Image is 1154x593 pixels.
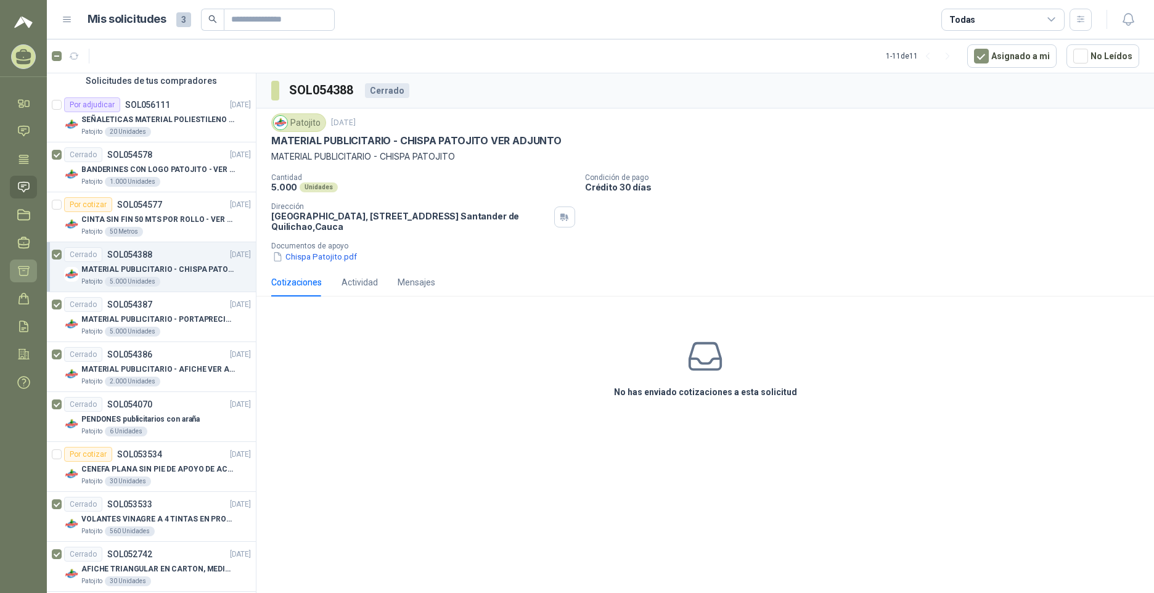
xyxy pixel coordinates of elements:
[47,342,256,392] a: CerradoSOL054386[DATE] Company LogoMATERIAL PUBLICITARIO - AFICHE VER ADJUNTOPatojito2.000 Unidades
[365,83,409,98] div: Cerrado
[64,217,79,232] img: Company Logo
[81,427,102,436] p: Patojito
[81,164,235,176] p: BANDERINES CON LOGO PATOJITO - VER DOC ADJUNTO
[271,211,549,232] p: [GEOGRAPHIC_DATA], [STREET_ADDRESS] Santander de Quilichao , Cauca
[47,92,256,142] a: Por adjudicarSOL056111[DATE] Company LogoSEÑALETICAS MATERIAL POLIESTILENO CON VINILO LAMINADO CA...
[230,399,251,411] p: [DATE]
[81,327,102,337] p: Patojito
[81,464,235,475] p: CENEFA PLANA SIN PIE DE APOYO DE ACUERDO A LA IMAGEN ADJUNTA
[64,317,79,332] img: Company Logo
[81,576,102,586] p: Patojito
[47,292,256,342] a: CerradoSOL054387[DATE] Company LogoMATERIAL PUBLICITARIO - PORTAPRECIOS VER ADJUNTOPatojito5.000 ...
[81,364,235,375] p: MATERIAL PUBLICITARIO - AFICHE VER ADJUNTO
[107,400,152,409] p: SOL054070
[64,497,102,512] div: Cerrado
[81,227,102,237] p: Patojito
[105,177,160,187] div: 1.000 Unidades
[585,182,1149,192] p: Crédito 30 días
[271,113,326,132] div: Patojito
[271,250,358,263] button: Chispa Patojito.pdf
[208,15,217,23] span: search
[81,277,102,287] p: Patojito
[47,542,256,592] a: CerradoSOL052742[DATE] Company LogoAFICHE TRIANGULAR EN CARTON, MEDIDAS 30 CM X 45 CMPatojito30 U...
[230,549,251,560] p: [DATE]
[105,576,151,586] div: 30 Unidades
[886,46,957,66] div: 1 - 11 de 11
[81,377,102,386] p: Patojito
[47,242,256,292] a: CerradoSOL054388[DATE] Company LogoMATERIAL PUBLICITARIO - CHISPA PATOJITO VER ADJUNTOPatojito5.0...
[230,249,251,261] p: [DATE]
[107,250,152,259] p: SOL054388
[614,385,797,399] h3: No has enviado cotizaciones a esta solicitud
[81,214,235,226] p: CINTA SIN FIN 50 MTS POR ROLLO - VER DOC ADJUNTO
[14,15,33,30] img: Logo peakr
[230,149,251,161] p: [DATE]
[107,550,152,558] p: SOL052742
[271,134,562,147] p: MATERIAL PUBLICITARIO - CHISPA PATOJITO VER ADJUNTO
[105,427,147,436] div: 6 Unidades
[81,526,102,536] p: Patojito
[274,116,287,129] img: Company Logo
[64,417,79,431] img: Company Logo
[230,199,251,211] p: [DATE]
[64,167,79,182] img: Company Logo
[47,392,256,442] a: CerradoSOL054070[DATE] Company LogoPENDONES publicitarios con arañaPatojito6 Unidades
[331,117,356,129] p: [DATE]
[230,99,251,111] p: [DATE]
[81,314,235,325] p: MATERIAL PUBLICITARIO - PORTAPRECIOS VER ADJUNTO
[230,299,251,311] p: [DATE]
[64,117,79,132] img: Company Logo
[585,173,1149,182] p: Condición de pago
[271,182,297,192] p: 5.000
[64,517,79,531] img: Company Logo
[64,367,79,382] img: Company Logo
[105,227,143,237] div: 50 Metros
[64,566,79,581] img: Company Logo
[64,147,102,162] div: Cerrado
[64,97,120,112] div: Por adjudicar
[117,200,162,209] p: SOL054577
[271,173,575,182] p: Cantidad
[81,127,102,137] p: Patojito
[81,414,200,425] p: PENDONES publicitarios con araña
[230,449,251,460] p: [DATE]
[125,100,170,109] p: SOL056111
[81,513,235,525] p: VOLANTES VINAGRE A 4 TINTAS EN PROPALCOTE VER ARCHIVO ADJUNTO
[105,377,160,386] div: 2.000 Unidades
[64,397,102,412] div: Cerrado
[1066,44,1139,68] button: No Leídos
[398,276,435,289] div: Mensajes
[230,499,251,510] p: [DATE]
[230,349,251,361] p: [DATE]
[64,297,102,312] div: Cerrado
[81,177,102,187] p: Patojito
[47,69,256,92] div: Solicitudes de tus compradores
[47,442,256,492] a: Por cotizarSOL053534[DATE] Company LogoCENEFA PLANA SIN PIE DE APOYO DE ACUERDO A LA IMAGEN ADJUN...
[64,267,79,282] img: Company Logo
[271,150,1139,163] p: MATERIAL PUBLICITARIO - CHISPA PATOJITO
[117,450,162,459] p: SOL053534
[64,247,102,262] div: Cerrado
[64,447,112,462] div: Por cotizar
[47,192,256,242] a: Por cotizarSOL054577[DATE] Company LogoCINTA SIN FIN 50 MTS POR ROLLO - VER DOC ADJUNTOPatojito50...
[271,202,549,211] p: Dirección
[81,476,102,486] p: Patojito
[81,563,235,575] p: AFICHE TRIANGULAR EN CARTON, MEDIDAS 30 CM X 45 CM
[176,12,191,27] span: 3
[64,547,102,562] div: Cerrado
[64,197,112,212] div: Por cotizar
[107,500,152,509] p: SOL053533
[47,492,256,542] a: CerradoSOL053533[DATE] Company LogoVOLANTES VINAGRE A 4 TINTAS EN PROPALCOTE VER ARCHIVO ADJUNTOP...
[105,526,155,536] div: 560 Unidades
[105,327,160,337] div: 5.000 Unidades
[47,142,256,192] a: CerradoSOL054578[DATE] Company LogoBANDERINES CON LOGO PATOJITO - VER DOC ADJUNTOPatojito1.000 Un...
[107,350,152,359] p: SOL054386
[64,347,102,362] div: Cerrado
[88,10,166,28] h1: Mis solicitudes
[105,277,160,287] div: 5.000 Unidades
[342,276,378,289] div: Actividad
[289,81,355,100] h3: SOL054388
[967,44,1057,68] button: Asignado a mi
[105,476,151,486] div: 30 Unidades
[300,182,338,192] div: Unidades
